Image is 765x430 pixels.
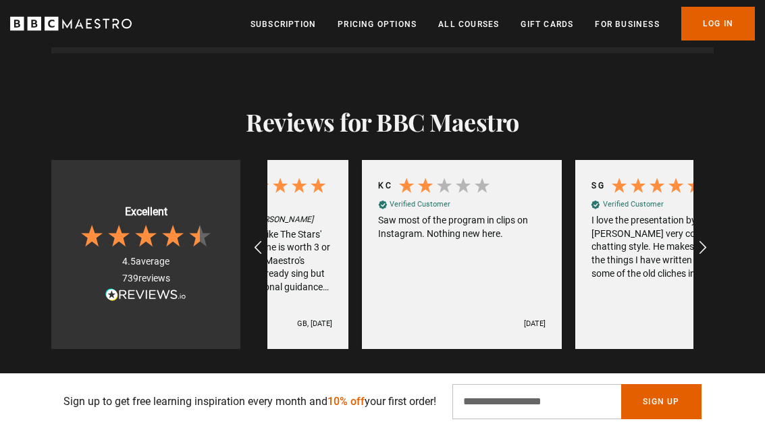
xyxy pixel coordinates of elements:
[78,223,213,250] div: 4.5 Stars
[122,273,138,284] span: 739
[621,384,701,419] button: Sign Up
[610,176,708,198] div: 5 Stars
[595,18,659,31] a: For business
[10,14,132,34] svg: BBC Maestro
[397,176,495,198] div: 2 Stars
[327,395,365,408] span: 10% off
[122,255,169,269] div: average
[250,7,755,41] nav: Primary
[63,394,436,410] p: Sign up to get free learning inspiration every month and your first order!
[438,18,499,31] a: All Courses
[122,272,170,286] div: reviews
[233,176,331,198] div: 5 Stars
[524,319,546,329] div: [DATE]
[250,18,316,31] a: Subscription
[105,288,186,304] a: Read more reviews on REVIEWS.io
[521,18,573,31] a: Gift Cards
[242,232,275,264] div: REVIEWS.io Carousel Scroll Left
[603,199,664,209] div: Verified Customer
[338,18,417,31] a: Pricing Options
[378,180,391,192] div: K C
[125,205,167,219] div: Excellent
[591,180,604,192] div: S G
[355,160,569,349] div: K C Verified CustomerSaw most of the program in clips on Instagram. Nothing new here.[DATE]
[390,199,450,209] div: Verified Customer
[51,107,714,136] h2: Reviews for BBC Maestro
[681,7,755,41] a: Log In
[297,319,332,329] div: GB, [DATE]
[378,214,546,240] div: Saw most of the program in clips on Instagram. Nothing new here.
[122,256,136,267] span: 4.5
[591,214,759,280] div: I love the presentation by [PERSON_NAME] very comfortable chatting style. He makes me consider th...
[686,232,718,264] div: REVIEWS.io Carousel Scroll Right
